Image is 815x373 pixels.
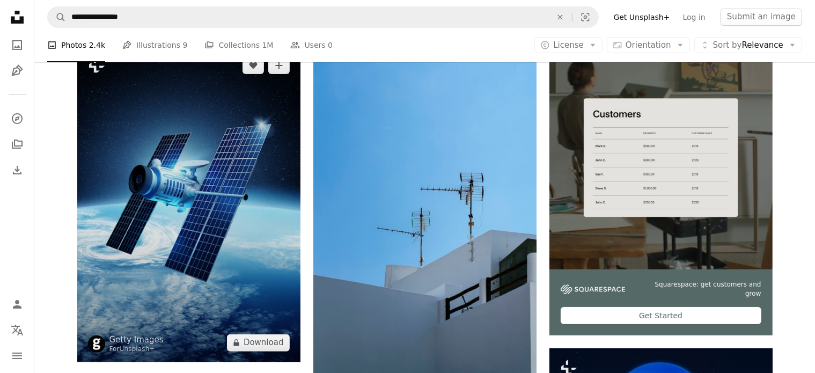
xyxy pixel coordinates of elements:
span: Orientation [626,40,671,49]
button: Clear [548,7,572,27]
span: Squarespace: get customers and grow [638,280,761,298]
span: 1M [262,39,273,51]
button: Language [6,319,28,341]
button: Add to Collection [268,57,290,74]
button: License [534,37,603,53]
button: Menu [6,345,28,367]
a: Collections [6,134,28,155]
button: Visual search [572,7,598,27]
a: Illustrations 9 [122,28,187,62]
a: Explore [6,108,28,129]
span: Relevance [713,40,783,49]
a: Squarespace: get customers and growGet Started [549,46,773,335]
img: file-1747939376688-baf9a4a454ffimage [549,46,773,269]
a: two brown antenna on concrete building [313,209,537,218]
button: Download [227,334,290,352]
a: Get Unsplash+ [607,9,677,26]
a: Log in [677,9,712,26]
button: Submit an image [721,9,802,26]
a: Home — Unsplash [6,6,28,30]
button: Search Unsplash [48,7,66,27]
a: Unsplash+ [120,345,155,353]
div: For [109,345,164,354]
span: 0 [328,39,333,51]
img: Go to Getty Images's profile [88,335,105,353]
img: A modern satellite orbiting planet Earth. 3D illustration. [77,46,300,362]
button: Like [243,57,264,74]
button: Orientation [607,37,690,53]
button: Sort byRelevance [694,37,802,53]
span: Sort by [713,40,742,49]
a: Collections 1M [204,28,273,62]
span: License [553,40,584,49]
form: Find visuals sitewide [47,6,599,28]
a: Illustrations [6,60,28,82]
a: A modern satellite orbiting planet Earth. 3D illustration. [77,199,300,209]
a: Log in / Sign up [6,294,28,315]
img: file-1747939142011-51e5cc87e3c9 [561,284,625,294]
a: Photos [6,34,28,56]
a: Getty Images [109,334,164,345]
span: 9 [183,39,188,51]
a: Download History [6,159,28,181]
a: Users 0 [290,28,333,62]
div: Get Started [561,307,761,324]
